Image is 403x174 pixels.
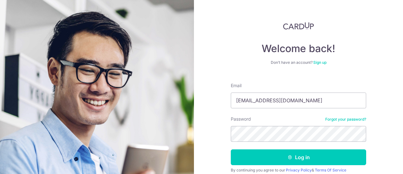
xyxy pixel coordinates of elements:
div: Don’t have an account? [231,60,366,65]
a: Terms Of Service [315,168,346,172]
label: Email [231,82,241,89]
a: Privacy Policy [286,168,312,172]
img: CardUp Logo [283,22,314,30]
div: By continuing you agree to our & [231,168,366,173]
button: Log in [231,149,366,165]
a: Sign up [313,60,326,65]
label: Password [231,116,251,122]
input: Enter your Email [231,93,366,108]
h4: Welcome back! [231,42,366,55]
a: Forgot your password? [325,117,366,122]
